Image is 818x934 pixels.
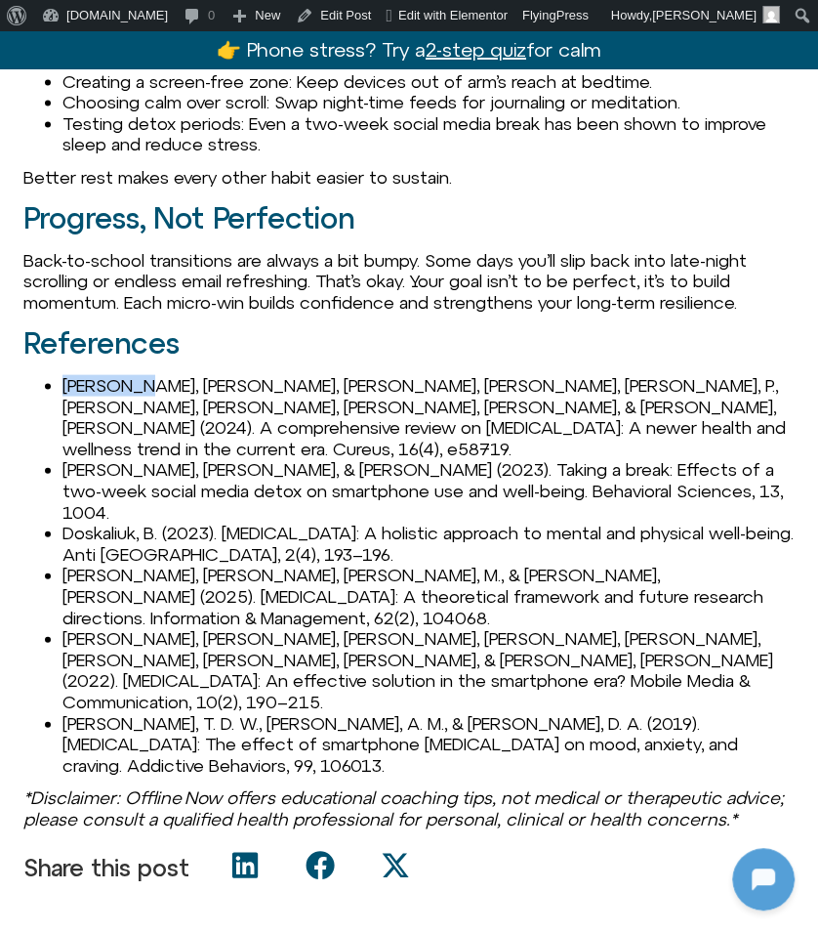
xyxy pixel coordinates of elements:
[426,38,526,61] u: 2-step quiz
[62,92,795,113] li: Choosing calm over scroll: Swap night-time feeds for journaling or meditation.
[732,848,795,911] iframe: Botpress
[23,250,795,314] p: Back-to-school transitions are always a bit bumpy. Some days you’ll slip back into late-night scr...
[62,113,795,155] li: Testing detox periods: Even a two-week social media break has been shown to improve sleep and red...
[398,8,508,22] span: Edit with Elementor
[23,327,795,360] h2: References
[62,713,795,777] li: [PERSON_NAME], T. D. W., [PERSON_NAME], A. M., & [PERSON_NAME], D. A. (2019). [MEDICAL_DATA]: The...
[62,565,795,628] li: [PERSON_NAME], [PERSON_NAME], [PERSON_NAME], M., & [PERSON_NAME], [PERSON_NAME] (2025). [MEDICAL_...
[62,523,795,565] li: Doskaliuk, B. (2023). [MEDICAL_DATA]: A holistic approach to mental and physical well-being. Anti...
[217,38,601,61] a: 👉 Phone stress? Try a2-step quizfor calm
[652,8,757,22] span: [PERSON_NAME]
[284,844,359,887] div: Share on facebook
[23,202,795,234] h2: Progress, Not Perfection
[209,844,284,887] div: Share on linkedin
[359,844,434,887] div: Share on x-twitter
[62,375,795,459] li: [PERSON_NAME], [PERSON_NAME], [PERSON_NAME], [PERSON_NAME], [PERSON_NAME], P., [PERSON_NAME], [PE...
[62,459,795,523] li: [PERSON_NAME], [PERSON_NAME], & [PERSON_NAME] (2023). Taking a break: Effects of a two-week socia...
[23,855,189,880] p: Share this post
[23,167,795,189] p: Better rest makes every other habit easier to sustain.
[23,787,784,829] em: *Disclaimer: Offline Now offers educational coaching tips, not medical or therapeutic advice; ple...
[62,71,795,93] li: Creating a screen-free zone: Keep devices out of arm’s reach at bedtime.
[62,628,795,712] li: [PERSON_NAME], [PERSON_NAME], [PERSON_NAME], [PERSON_NAME], [PERSON_NAME], [PERSON_NAME], [PERSON...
